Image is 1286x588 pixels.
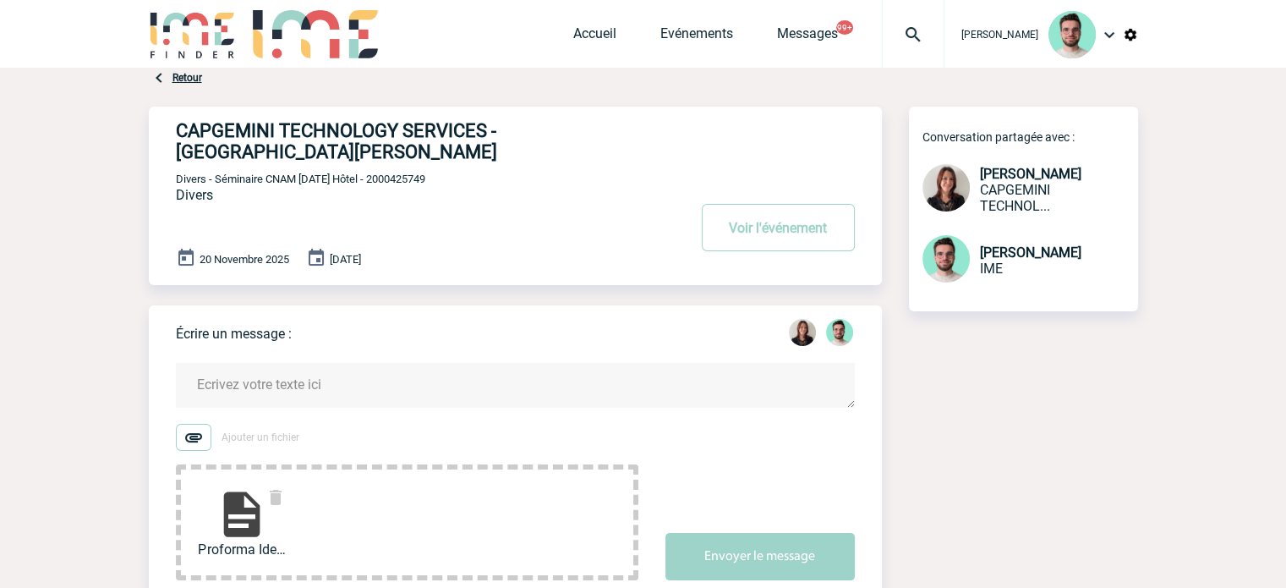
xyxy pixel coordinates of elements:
[330,253,361,266] span: [DATE]
[980,245,1081,261] span: [PERSON_NAME]
[265,487,286,508] img: delete.svg
[149,10,237,58] img: IME-Finder
[961,29,1038,41] span: [PERSON_NAME]
[660,25,733,49] a: Evénements
[172,72,202,84] a: Retour
[980,182,1050,214] span: CAPGEMINI TECHNOLOGY SERVICES
[980,261,1003,277] span: IME
[789,319,816,346] img: 102169-1.jpg
[200,253,289,266] span: 20 Novembre 2025
[573,25,616,49] a: Accueil
[176,173,425,185] span: Divers - Séminaire CNAM [DATE] Hôtel - 2000425749
[215,487,269,541] img: file-document.svg
[789,319,816,349] div: Roxane MAZET
[922,130,1138,144] p: Conversation partagée avec :
[777,25,838,49] a: Messages
[702,204,855,251] button: Voir l'événement
[665,533,855,580] button: Envoyer le message
[826,319,853,349] div: Benjamin ROLAND
[922,164,970,212] img: 102169-1.jpg
[198,541,286,558] span: Proforma Ideal meeti...
[176,326,292,342] p: Écrire un message :
[176,120,637,162] h4: CAPGEMINI TECHNOLOGY SERVICES - [GEOGRAPHIC_DATA][PERSON_NAME]
[1048,11,1096,58] img: 121547-2.png
[826,319,853,346] img: 121547-2.png
[922,235,970,283] img: 121547-2.png
[836,20,853,35] button: 99+
[176,187,213,203] span: Divers
[980,166,1081,182] span: [PERSON_NAME]
[222,431,299,443] span: Ajouter un fichier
